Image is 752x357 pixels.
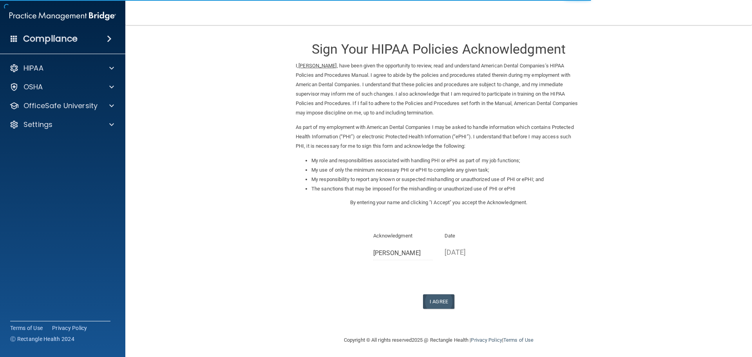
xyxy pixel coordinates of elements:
h4: Compliance [23,33,78,44]
div: Copyright © All rights reserved 2025 @ Rectangle Health | | [296,328,582,353]
h3: Sign Your HIPAA Policies Acknowledgment [296,42,582,56]
p: Settings [23,120,52,129]
a: Privacy Policy [471,337,502,343]
p: [DATE] [445,246,504,259]
button: I Agree [423,294,454,309]
p: OfficeSafe University [23,101,98,111]
ins: [PERSON_NAME] [298,63,336,69]
li: My role and responsibilities associated with handling PHI or ePHI as part of my job functions; [311,156,582,165]
a: Privacy Policy [52,324,87,332]
p: Acknowledgment [373,231,433,241]
a: Terms of Use [10,324,43,332]
p: OSHA [23,82,43,92]
li: My use of only the minimum necessary PHI or ePHI to complete any given task; [311,165,582,175]
li: My responsibility to report any known or suspected mishandling or unauthorized use of PHI or ePHI... [311,175,582,184]
a: OSHA [9,82,114,92]
li: The sanctions that may be imposed for the mishandling or unauthorized use of PHI or ePHI [311,184,582,194]
p: By entering your name and clicking "I Accept" you accept the Acknowledgment. [296,198,582,207]
p: Date [445,231,504,241]
a: Terms of Use [503,337,533,343]
a: Settings [9,120,114,129]
img: PMB logo [9,8,116,24]
span: Ⓒ Rectangle Health 2024 [10,335,74,343]
input: Full Name [373,246,433,260]
p: As part of my employment with American Dental Companies I may be asked to handle information whic... [296,123,582,151]
a: OfficeSafe University [9,101,114,111]
p: I, , have been given the opportunity to review, read and understand American Dental Companies’s H... [296,61,582,118]
a: HIPAA [9,63,114,73]
p: HIPAA [23,63,43,73]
